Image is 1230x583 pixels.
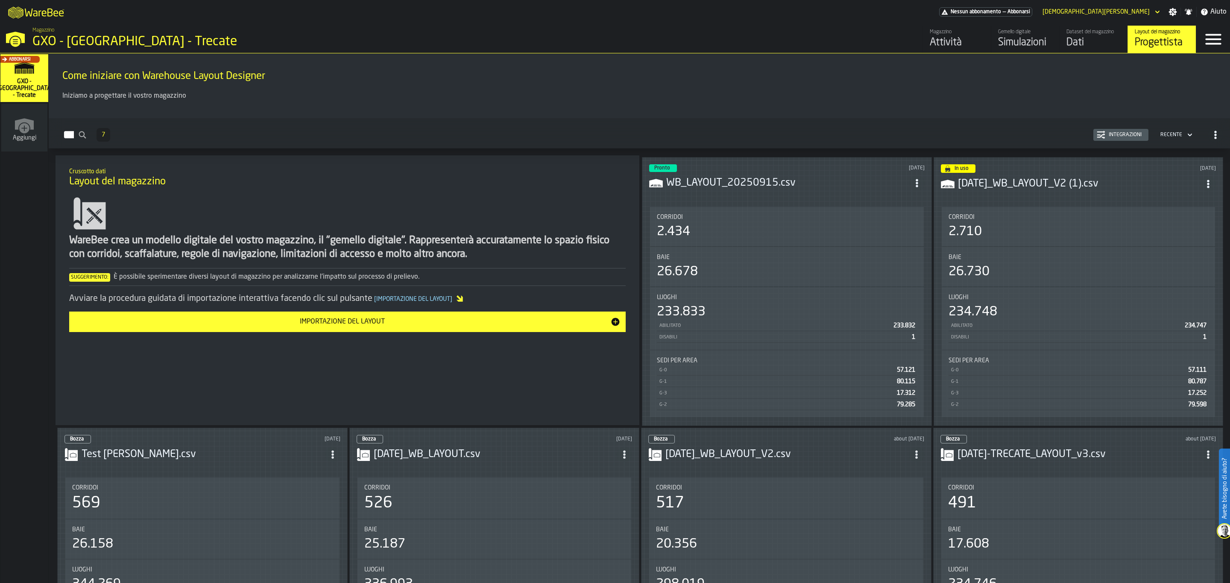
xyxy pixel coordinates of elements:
div: 2025-08-05_WB_LAYOUT_V2.csv [665,448,909,461]
span: Luoghi [657,294,677,301]
div: Title [657,357,917,364]
div: 233.833 [657,304,706,320]
div: Disabili [950,335,1200,340]
label: button-toggle-Notifiche [1181,8,1196,16]
div: Title [949,254,1209,261]
div: stat-Luoghi [650,287,924,350]
div: G-3 [659,391,893,396]
div: StatList-item-G-1 [949,376,1209,387]
div: Importazione del layout [74,317,610,327]
div: Avviare la procedura guidata di importazione interattiva facendo clic sul pulsante [69,293,626,305]
div: 2.434 [657,224,690,239]
div: StatList-item-G-1 [657,376,917,387]
div: Title [657,214,917,221]
div: Gemello digitale [998,29,1052,35]
span: Corridoi [948,484,974,491]
div: ItemListCard- [56,155,639,425]
div: 569 [72,495,100,512]
div: 517 [656,495,684,512]
span: Layout del magazzino [69,175,166,189]
label: Avete bisogno di aiuto? [1220,449,1229,528]
div: stat-Sedi per area [942,350,1215,417]
div: Title [656,484,917,491]
div: StatList-item-Abilitato [949,320,1209,331]
div: Dataset del magazzino [1066,29,1121,35]
span: Corridoi [949,214,975,221]
span: Corridoi [72,484,98,491]
span: 57.121 [897,367,915,373]
div: StatList-item-Abilitato [657,320,917,331]
span: In uso [955,166,969,171]
span: 17.252 [1188,390,1207,396]
div: stat-Luoghi [942,287,1215,350]
div: 526 [364,495,392,512]
div: Title [72,526,333,533]
div: Dati [1066,36,1121,50]
a: link-to-/wh/new [1,104,47,153]
span: Bozza [362,437,376,442]
span: Pronto [654,166,670,171]
div: stat-Baie [649,519,923,559]
div: G-2 [950,402,1185,408]
h3: WB_LAYOUT_20250915.csv [666,176,909,190]
span: Nessun abbonamento [951,9,1001,15]
div: Title [656,566,917,573]
span: Corridoi [656,484,682,491]
div: 17.608 [948,536,989,552]
div: status-0 2 [64,435,91,443]
div: stat-Corridoi [649,478,923,519]
div: StatList-item-G-2 [657,399,917,410]
div: 26.730 [949,264,990,280]
div: Title [72,566,333,573]
h3: [DATE]-TRECATE_LAYOUT_v3.csv [958,448,1201,461]
span: Abbonarsi [9,57,31,62]
div: ButtonLoadMore-Per saperne di più-Precedente-Primo-Ultimo [93,128,114,142]
a: link-to-/wh/i/7274009e-5361-4e21-8e36-7045ee840609/data [1059,26,1127,53]
div: G-1 [950,379,1185,385]
span: 233.832 [893,323,915,329]
span: Magazzino [32,27,54,33]
span: Suggerimento: [69,273,110,282]
div: Updated: 26/08/2025, 05:56:12 Created: 05/08/2025, 08:51:56 [508,436,632,442]
span: [ [374,296,376,302]
div: ItemListCard-DashboardItemContainer [642,157,932,426]
div: title-Layout del magazzino [62,162,633,193]
label: button-toggle-Impostazioni [1165,8,1180,16]
span: Corridoi [657,214,683,221]
div: Title [364,566,625,573]
span: Luoghi [948,566,968,573]
div: 2025-08-05-TRECATE_LAYOUT_v3.csv [958,448,1201,461]
div: Title [364,526,625,533]
span: Corridoi [364,484,390,491]
div: Updated: 08/09/2025, 15:42:29 Created: 08/09/2025, 15:31:44 [1096,166,1216,172]
div: Title [364,484,625,491]
div: Abilitato [950,323,1182,329]
span: Aggiungi [13,134,36,141]
div: status-3 2 [649,164,677,172]
h3: [DATE]_WB_LAYOUT_V2.csv [665,448,909,461]
span: 7 [102,132,105,138]
div: stat-Corridoi [357,478,632,519]
a: link-to-/wh/i/7274009e-5361-4e21-8e36-7045ee840609/simulations [991,26,1059,53]
div: stat-Corridoi [942,207,1215,246]
span: Bozza [70,437,84,442]
div: Title [948,526,1209,533]
div: G-0 [659,367,893,373]
div: Test Matteo.csv [82,448,325,461]
span: Baie [949,254,961,261]
div: È possibile sperimentare diversi layout di magazzino per analizzarne l'impatto sul processo di pr... [69,272,626,282]
div: stat-Baie [941,519,1215,559]
div: 2.710 [949,224,982,239]
span: Abbonarsi [1007,9,1030,15]
div: Title [656,526,917,533]
div: title-Come iniziare con Warehouse Layout Designer [56,60,1223,91]
div: StatList-item-G-3 [657,387,917,399]
div: WareBee crea un modello digitale del vostro magazzino, il "gemello digitale". Rappresenterà accur... [69,234,626,261]
span: Baie [948,526,961,533]
span: 1 [1203,334,1207,340]
div: 25.187 [364,536,405,552]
